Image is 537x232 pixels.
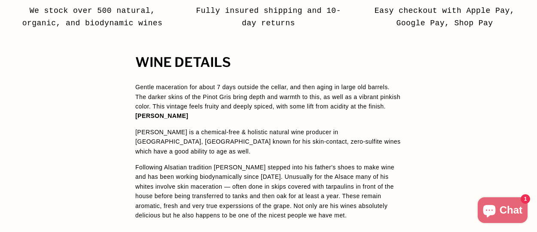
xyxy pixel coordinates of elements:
p: Gentle maceration for about 7 days outside the cellar, and then aging in large old barrels. The d... [135,82,402,111]
h2: WINE DETAILS [135,55,402,70]
p: [PERSON_NAME] is a chemical-free & holistic natural wine producer in [GEOGRAPHIC_DATA], [GEOGRAPH... [135,127,402,156]
p: Easy checkout with Apple Pay, Google Pay, Shop Pay [366,5,523,30]
p: Fully insured shipping and 10-day returns [190,5,347,30]
strong: [PERSON_NAME] [135,112,188,119]
p: We stock over 500 natural, organic, and biodynamic wines [14,5,171,30]
inbox-online-store-chat: Shopify online store chat [475,197,530,225]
